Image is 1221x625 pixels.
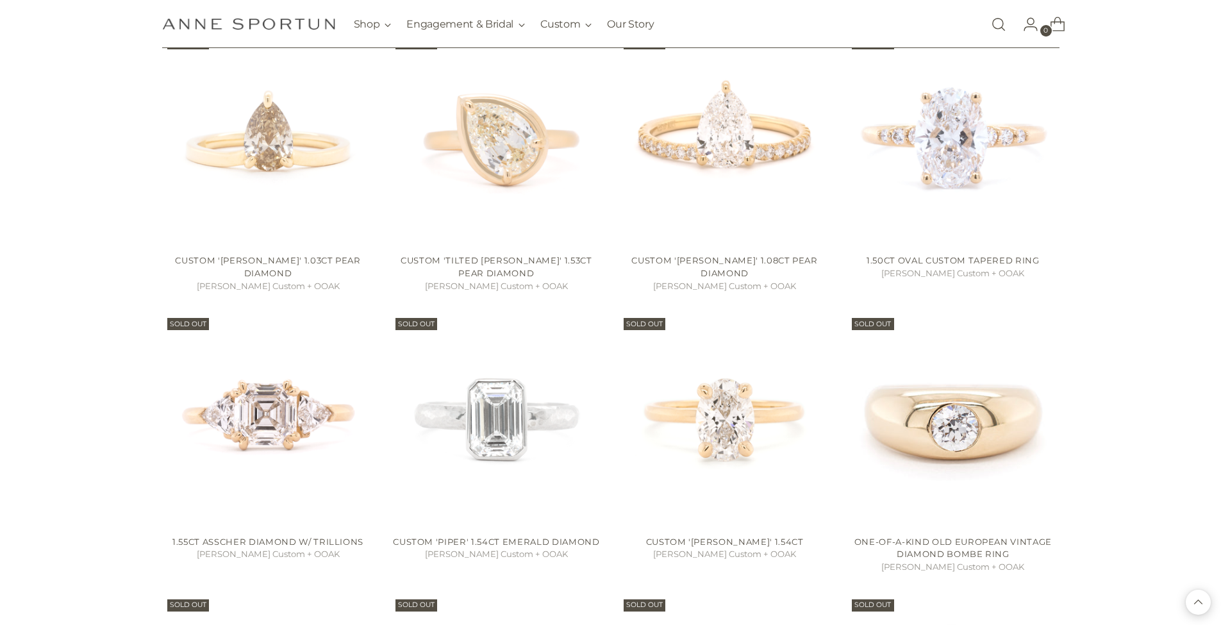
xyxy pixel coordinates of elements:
a: Custom 'Piper' 1.54ct Emerald Diamond [390,313,602,525]
a: 1.55ct Asscher Diamond w/ Trillions [172,537,363,547]
h5: [PERSON_NAME] Custom + OOAK [847,267,1059,280]
a: One-Of-A-Kind Old European Vintage Diamond Bombe Ring [854,537,1052,560]
h5: [PERSON_NAME] Custom + OOAK [162,548,374,561]
a: Anne Sportun Fine Jewellery [162,18,335,30]
a: Custom 'Clara' 1.08ct Pear Diamond [619,32,831,244]
a: Custom 'Tilted [PERSON_NAME]' 1.53ct Pear Diamond [401,255,592,278]
a: 1.55ct Asscher Diamond w/ Trillions [162,313,374,525]
button: Back to top [1186,590,1211,615]
a: Custom 'Annie' 1.54ct [619,313,831,525]
a: Custom 'Tilted Haley' 1.53ct Pear Diamond [390,32,602,244]
a: Custom '[PERSON_NAME]' 1.03ct Pear Diamond [175,255,360,278]
a: Go to the account page [1013,12,1038,37]
a: 1.50ct Oval Custom Tapered Ring [847,32,1059,244]
h5: [PERSON_NAME] Custom + OOAK [162,280,374,293]
a: Custom 'Piper' 1.54ct Emerald Diamond [393,537,599,547]
h5: [PERSON_NAME] Custom + OOAK [619,548,831,561]
button: Shop [354,10,392,38]
a: One-Of-A-Kind Old European Vintage Diamond Bombe Ring [847,313,1059,525]
a: Open search modal [986,12,1011,37]
h5: [PERSON_NAME] Custom + OOAK [847,561,1059,574]
a: Custom 'Clara' 1.03ct Pear Diamond [162,32,374,244]
a: Custom '[PERSON_NAME]' 1.54ct [646,537,804,547]
h5: [PERSON_NAME] Custom + OOAK [390,280,602,293]
h5: [PERSON_NAME] Custom + OOAK [619,280,831,293]
a: Custom '[PERSON_NAME]' 1.08ct Pear Diamond [631,255,817,278]
a: Our Story [607,10,654,38]
h5: [PERSON_NAME] Custom + OOAK [390,548,602,561]
button: Engagement & Bridal [406,10,525,38]
span: 0 [1040,25,1052,37]
a: 1.50ct Oval Custom Tapered Ring [867,255,1039,265]
a: Open cart modal [1040,12,1065,37]
button: Custom [540,10,592,38]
